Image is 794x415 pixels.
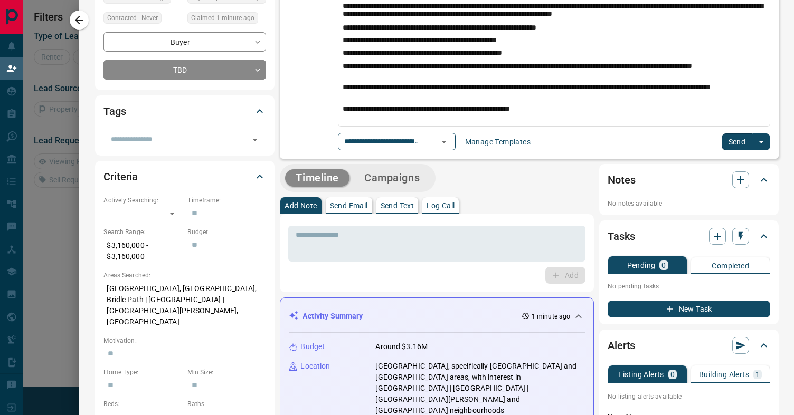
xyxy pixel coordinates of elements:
[627,262,656,269] p: Pending
[712,262,749,269] p: Completed
[375,341,428,352] p: Around $3.16M
[608,224,770,249] div: Tasks
[608,392,770,401] p: No listing alerts available
[427,202,455,209] p: Log Call
[103,164,266,189] div: Criteria
[285,202,317,209] p: Add Note
[103,32,266,52] div: Buyer
[103,168,138,185] h2: Criteria
[608,278,770,294] p: No pending tasks
[699,371,749,378] p: Building Alerts
[608,228,635,245] h2: Tasks
[285,169,349,187] button: Timeline
[289,306,585,326] div: Activity Summary1 minute ago
[103,271,266,280] p: Areas Searched:
[722,133,771,150] div: split button
[103,237,182,265] p: $3,160,000 - $3,160,000
[103,368,182,377] p: Home Type:
[354,169,430,187] button: Campaigns
[103,399,182,409] p: Beds:
[608,333,770,358] div: Alerts
[187,399,266,409] p: Baths:
[608,167,770,192] div: Notes
[532,312,570,321] p: 1 minute ago
[300,361,330,372] p: Location
[103,280,266,331] p: [GEOGRAPHIC_DATA], [GEOGRAPHIC_DATA], Bridle Path | [GEOGRAPHIC_DATA] | [GEOGRAPHIC_DATA][PERSON_...
[191,13,254,23] span: Claimed 1 minute ago
[187,368,266,377] p: Min Size:
[300,341,325,352] p: Budget
[722,133,753,150] button: Send
[103,196,182,205] p: Actively Searching:
[103,103,126,120] h2: Tags
[107,13,158,23] span: Contacted - Never
[608,171,635,188] h2: Notes
[103,227,182,237] p: Search Range:
[608,301,770,317] button: New Task
[608,337,635,354] h2: Alerts
[303,311,363,322] p: Activity Summary
[661,262,666,269] p: 0
[248,132,262,147] button: Open
[103,336,266,345] p: Motivation:
[459,133,537,150] button: Manage Templates
[187,12,266,27] div: Sat Sep 13 2025
[103,60,266,80] div: TBD
[608,199,770,208] p: No notes available
[670,371,675,378] p: 0
[755,371,760,378] p: 1
[187,227,266,237] p: Budget:
[618,371,664,378] p: Listing Alerts
[103,99,266,124] div: Tags
[381,202,414,209] p: Send Text
[437,134,451,149] button: Open
[330,202,368,209] p: Send Email
[187,196,266,205] p: Timeframe:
